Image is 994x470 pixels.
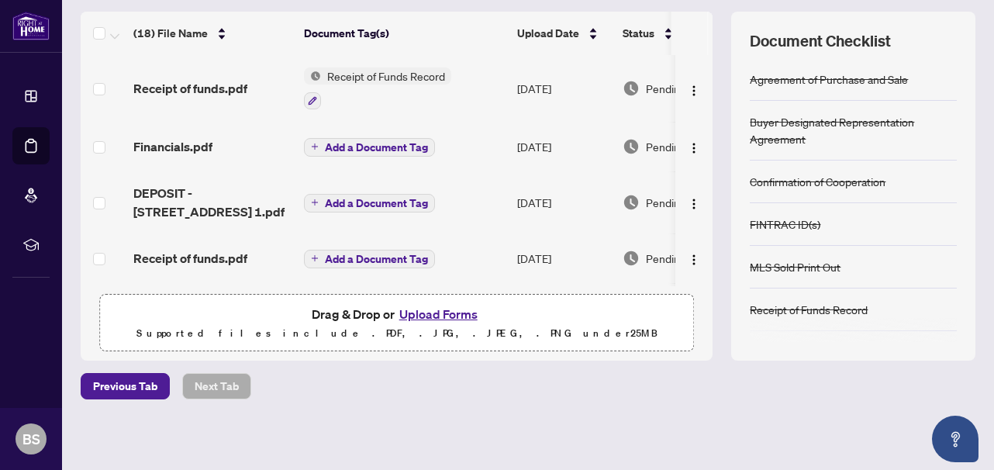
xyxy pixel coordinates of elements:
[22,428,40,450] span: BS
[750,173,885,190] div: Confirmation of Cooperation
[321,67,451,85] span: Receipt of Funds Record
[511,233,616,283] td: [DATE]
[325,254,428,264] span: Add a Document Tag
[688,198,700,210] img: Logo
[750,30,891,52] span: Document Checklist
[304,248,435,268] button: Add a Document Tag
[304,137,435,157] button: Add a Document Tag
[688,254,700,266] img: Logo
[688,85,700,97] img: Logo
[688,142,700,154] img: Logo
[616,12,748,55] th: Status
[298,12,511,55] th: Document Tag(s)
[304,67,451,109] button: Status IconReceipt of Funds Record
[81,373,170,399] button: Previous Tab
[646,194,723,211] span: Pending Review
[133,184,292,221] span: DEPOSIT - [STREET_ADDRESS] 1.pdf
[304,138,435,157] button: Add a Document Tag
[133,25,208,42] span: (18) File Name
[325,198,428,209] span: Add a Document Tag
[623,250,640,267] img: Document Status
[304,192,435,213] button: Add a Document Tag
[682,76,706,101] button: Logo
[511,171,616,233] td: [DATE]
[623,25,654,42] span: Status
[511,12,616,55] th: Upload Date
[109,324,684,343] p: Supported files include .PDF, .JPG, .JPEG, .PNG under 25 MB
[311,254,319,262] span: plus
[395,304,482,324] button: Upload Forms
[511,283,616,350] td: [DATE]
[623,138,640,155] img: Document Status
[623,80,640,97] img: Document Status
[311,199,319,206] span: plus
[750,71,908,88] div: Agreement of Purchase and Sale
[133,249,247,268] span: Receipt of funds.pdf
[682,246,706,271] button: Logo
[100,295,693,352] span: Drag & Drop orUpload FormsSupported files include .PDF, .JPG, .JPEG, .PNG under25MB
[304,194,435,213] button: Add a Document Tag
[517,25,579,42] span: Upload Date
[304,250,435,268] button: Add a Document Tag
[133,137,212,156] span: Financials.pdf
[325,142,428,153] span: Add a Document Tag
[750,113,957,147] div: Buyer Designated Representation Agreement
[750,258,840,275] div: MLS Sold Print Out
[646,80,723,97] span: Pending Review
[682,190,706,215] button: Logo
[750,216,820,233] div: FINTRAC ID(s)
[93,374,157,399] span: Previous Tab
[750,301,868,318] div: Receipt of Funds Record
[12,12,50,40] img: logo
[623,194,640,211] img: Document Status
[932,416,978,462] button: Open asap
[511,55,616,122] td: [DATE]
[311,143,319,150] span: plus
[511,122,616,171] td: [DATE]
[133,79,247,98] span: Receipt of funds.pdf
[182,373,251,399] button: Next Tab
[304,67,321,85] img: Status Icon
[682,134,706,159] button: Logo
[127,12,298,55] th: (18) File Name
[312,304,482,324] span: Drag & Drop or
[646,138,723,155] span: Pending Review
[646,250,723,267] span: Pending Review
